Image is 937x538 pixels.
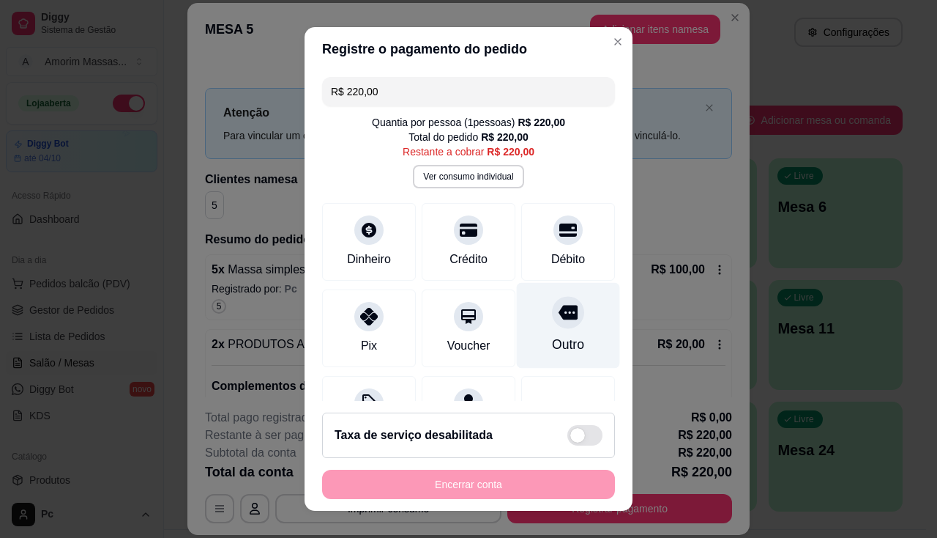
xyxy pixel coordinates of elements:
div: R$ 220,00 [518,115,565,130]
div: Quantia por pessoa ( 1 pessoas) [372,115,565,130]
button: Close [606,30,630,54]
div: Pix [361,337,377,355]
div: Débito [551,251,585,268]
div: Restante a cobrar [403,144,534,159]
div: Crédito [449,251,488,268]
h2: Taxa de serviço desabilitada [335,427,493,444]
div: R$ 220,00 [481,130,529,144]
input: Ex.: hambúrguer de cordeiro [331,77,606,106]
div: R$ 220,00 [487,144,534,159]
button: Ver consumo individual [413,165,523,188]
div: Total do pedido [408,130,529,144]
div: Outro [552,335,584,354]
div: Dinheiro [347,251,391,268]
div: Voucher [447,337,490,355]
header: Registre o pagamento do pedido [305,27,632,71]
